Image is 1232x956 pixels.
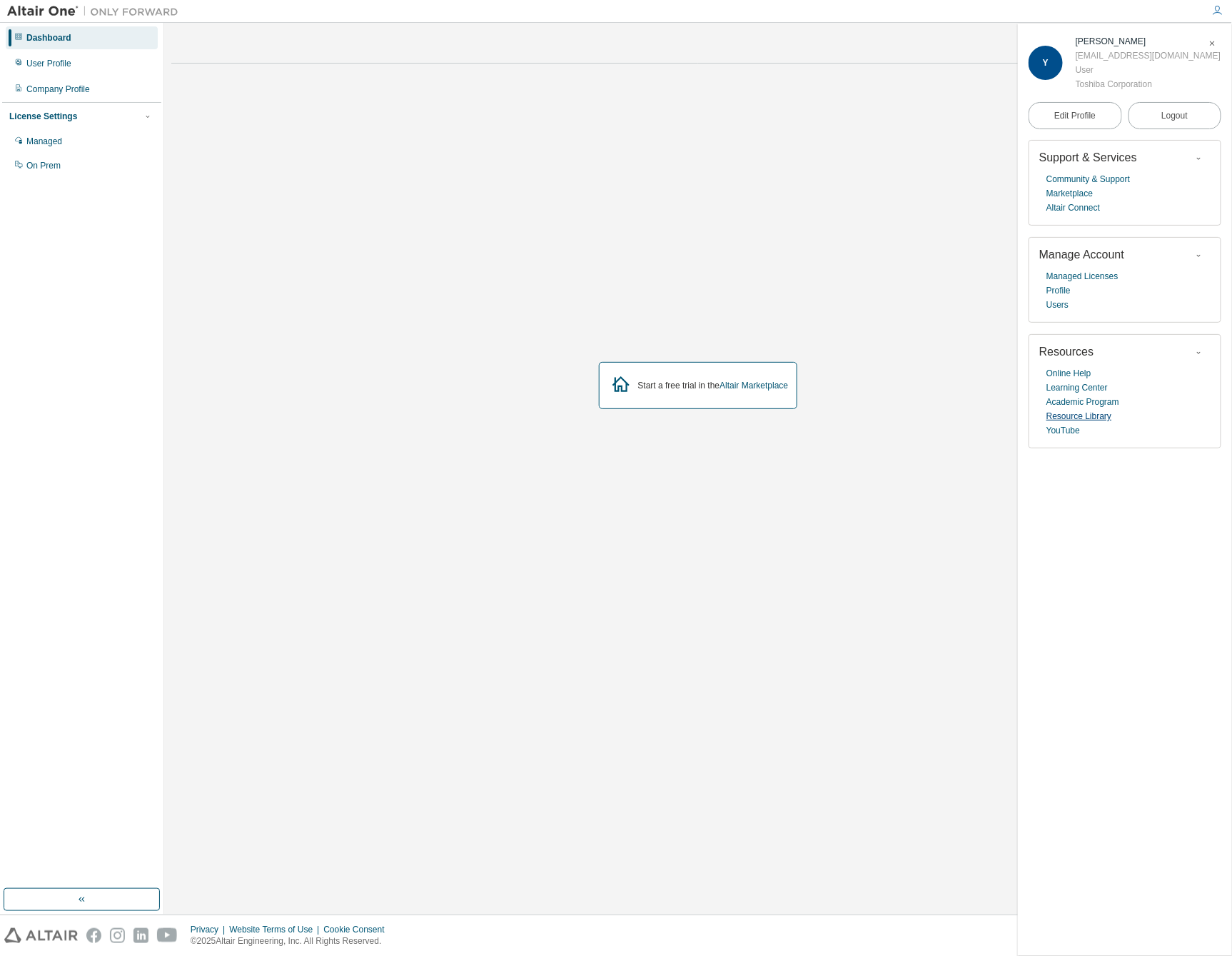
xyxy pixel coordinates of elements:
span: Support & Services [1039,151,1137,163]
a: Edit Profile [1029,102,1122,129]
p: © 2025 Altair Engineering, Inc. All Rights Reserved. [191,935,393,947]
img: linkedin.svg [133,928,148,943]
span: Y [1043,58,1049,68]
a: Academic Program [1046,395,1119,409]
div: User Profile [26,58,71,69]
a: Users [1046,298,1069,312]
span: Edit Profile [1054,110,1096,121]
img: Altair One [7,4,186,19]
a: YouTube [1046,423,1080,438]
span: Logout [1161,109,1188,123]
a: Marketplace [1046,186,1093,201]
img: instagram.svg [110,928,125,943]
img: youtube.svg [157,928,178,943]
a: Altair Marketplace [719,381,788,391]
img: altair_logo.svg [4,928,78,943]
div: Toshiba Corporation [1076,77,1221,91]
span: Manage Account [1039,248,1124,261]
div: Cookie Consent [323,924,393,935]
div: Start a free trial in the [638,380,789,391]
img: facebook.svg [86,928,101,943]
div: Company Profile [26,84,90,95]
span: Resources [1039,346,1094,358]
a: Resource Library [1046,409,1111,423]
div: Website Terms of Use [229,924,323,935]
div: User [1076,63,1221,77]
a: Managed Licenses [1046,269,1119,283]
div: Yasuaki Hadame [1076,34,1221,49]
a: Profile [1046,283,1071,298]
a: Community & Support [1046,172,1130,186]
div: Privacy [191,924,229,935]
div: [EMAIL_ADDRESS][DOMAIN_NAME] [1076,49,1221,63]
div: Managed [26,136,62,147]
a: Altair Connect [1046,201,1100,215]
div: On Prem [26,160,61,171]
div: Dashboard [26,32,71,44]
a: Learning Center [1046,381,1108,395]
button: Logout [1129,102,1222,129]
div: License Settings [9,111,77,122]
a: Online Help [1046,366,1091,381]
